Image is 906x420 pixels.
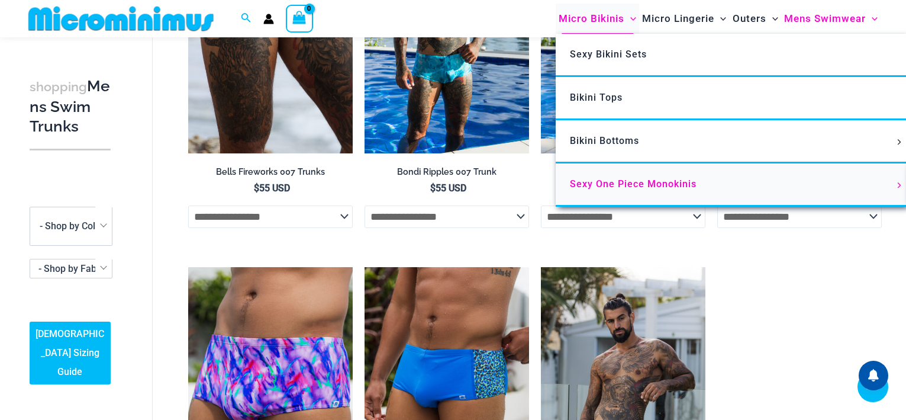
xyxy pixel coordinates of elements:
a: OutersMenu ToggleMenu Toggle [730,4,781,34]
a: Bells Fireworks 007 Trunks [188,166,353,182]
span: Sexy Bikini Sets [570,49,647,60]
a: Mens SwimwearMenu ToggleMenu Toggle [781,4,881,34]
span: Menu Toggle [893,182,906,188]
a: [DEMOGRAPHIC_DATA] Sizing Guide [30,322,111,384]
span: - Shop by Color [30,207,112,245]
span: shopping [30,79,87,94]
a: Search icon link [241,11,252,26]
span: $ [254,182,259,194]
h3: Mens Swim Trunks [30,76,111,137]
span: Outers [733,4,766,34]
h2: Bells Fireworks 007 Trunks [188,166,353,178]
span: $ [430,182,436,194]
span: Menu Toggle [893,139,906,145]
span: - Shop by Color [40,220,104,232]
h2: Bondi Ripples 007 Trunk [365,166,529,178]
a: Micro BikinisMenu ToggleMenu Toggle [556,4,639,34]
span: - Shop by Fabric [30,259,112,278]
span: Menu Toggle [866,4,878,34]
span: Micro Lingerie [642,4,714,34]
a: View Shopping Cart, empty [286,5,313,32]
bdi: 55 USD [430,182,466,194]
span: Micro Bikinis [559,4,624,34]
a: Bondi Spots Green 007 Trunk [541,166,705,182]
span: Menu Toggle [624,4,636,34]
a: Account icon link [263,14,274,24]
span: Menu Toggle [766,4,778,34]
h2: Bondi Spots Green 007 Trunk [541,166,705,178]
span: Menu Toggle [714,4,726,34]
span: Bikini Bottoms [570,135,639,146]
img: MM SHOP LOGO FLAT [24,5,218,32]
span: Sexy One Piece Monokinis [570,178,697,190]
bdi: 55 USD [254,182,290,194]
span: - Shop by Fabric [38,263,107,274]
span: - Shop by Color [30,207,112,246]
span: Mens Swimwear [784,4,866,34]
a: Bondi Ripples 007 Trunk [365,166,529,182]
nav: Site Navigation [554,2,882,36]
span: Bikini Tops [570,92,623,103]
a: Micro LingerieMenu ToggleMenu Toggle [639,4,729,34]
